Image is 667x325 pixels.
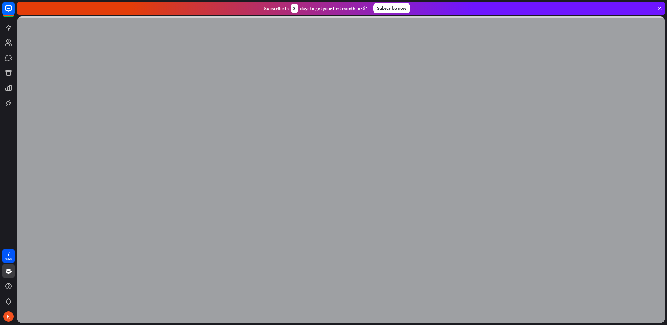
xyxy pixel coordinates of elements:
[373,3,410,13] div: Subscribe now
[7,251,10,257] div: 7
[291,4,298,13] div: 3
[5,257,12,261] div: days
[2,249,15,263] a: 7 days
[264,4,368,13] div: Subscribe in days to get your first month for $1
